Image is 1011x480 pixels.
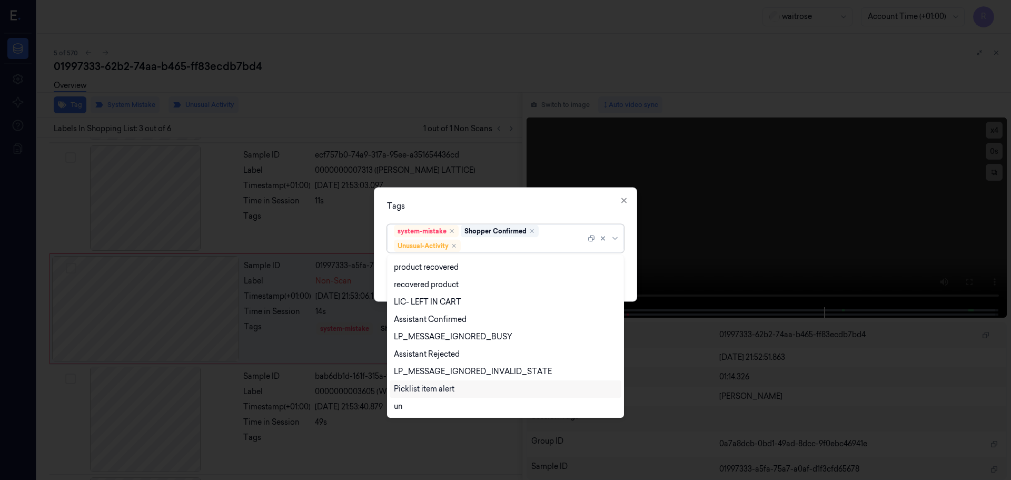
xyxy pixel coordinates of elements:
div: Shopper Confirmed [464,226,527,236]
div: Remove ,Unusual-Activity [451,242,457,249]
div: Remove ,system-mistake [449,228,455,234]
div: recovered product [394,279,459,290]
div: product recovered [394,262,459,273]
div: LP_MESSAGE_IGNORED_INVALID_STATE [394,366,552,377]
div: system-mistake [398,226,447,236]
div: Assistant Confirmed [394,314,467,325]
div: LIC- LEFT IN CART [394,297,461,308]
div: un [394,401,403,412]
div: Unusual-Activity [398,241,449,250]
div: LP_MESSAGE_IGNORED_BUSY [394,331,512,342]
div: Remove ,Shopper Confirmed [529,228,535,234]
div: Picklist item alert [394,384,454,395]
div: Tags [387,200,624,211]
div: Assistant Rejected [394,349,460,360]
